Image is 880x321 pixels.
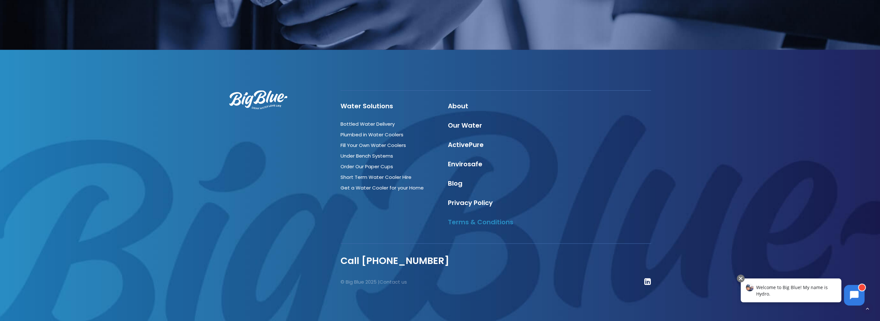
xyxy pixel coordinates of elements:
h4: Water Solutions [341,102,436,110]
a: Order Our Paper Cups [341,163,393,170]
a: Bottled Water Delivery [341,121,395,127]
iframe: Chatbot [734,273,871,312]
a: Under Bench Systems [341,152,393,159]
a: Call [PHONE_NUMBER] [341,254,449,267]
a: Plumbed in Water Coolers [341,131,403,138]
a: Get a Water Cooler for your Home [341,184,424,191]
a: Fill Your Own Water Coolers [341,142,406,149]
p: © Big Blue 2025 | [341,278,490,286]
a: Contact us [380,278,407,285]
a: ActivePure [448,140,484,149]
a: Terms & Conditions [448,218,513,227]
a: About [448,102,468,111]
a: Privacy Policy [448,198,493,207]
a: Our Water [448,121,482,130]
a: Short Term Water Cooler Hire [341,174,411,180]
a: Envirosafe [448,160,482,169]
a: Blog [448,179,462,188]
